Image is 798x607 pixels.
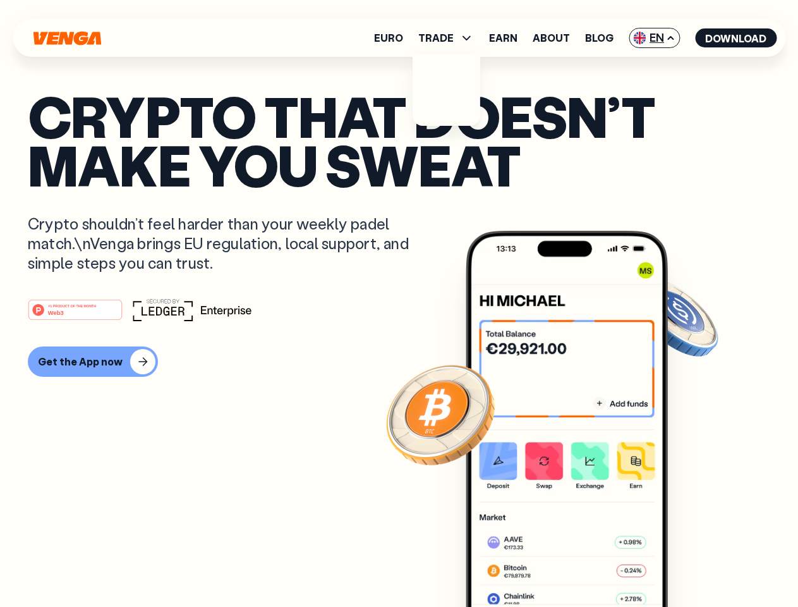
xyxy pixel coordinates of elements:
span: EN [629,28,680,48]
a: Euro [374,33,403,43]
button: Get the App now [28,346,158,377]
p: Crypto shouldn’t feel harder than your weekly padel match.\nVenga brings EU regulation, local sup... [28,214,427,273]
button: Download [695,28,777,47]
a: Earn [489,33,517,43]
span: TRADE [418,30,474,46]
div: Get the App now [38,355,123,368]
img: flag-uk [633,32,646,44]
a: Blog [585,33,614,43]
svg: Home [32,31,102,46]
a: #1 PRODUCT OF THE MONTHWeb3 [28,307,123,323]
tspan: Web3 [48,309,64,316]
p: Crypto that doesn’t make you sweat [28,92,770,188]
span: TRADE [418,33,454,43]
img: USDC coin [630,272,721,363]
img: Bitcoin [384,357,497,471]
tspan: #1 PRODUCT OF THE MONTH [48,303,96,307]
a: About [533,33,570,43]
a: Get the App now [28,346,770,377]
